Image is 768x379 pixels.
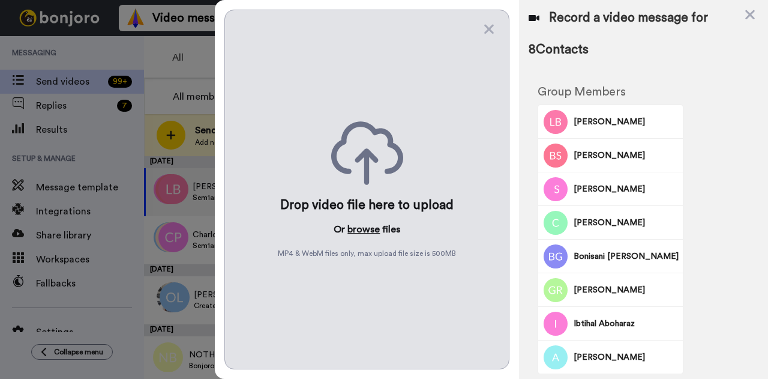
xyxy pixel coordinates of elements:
[574,183,679,195] span: [PERSON_NAME]
[544,278,568,302] img: Image of Georgina Roycroft
[544,144,568,168] img: Image of Bindia Sood
[574,351,679,363] span: [PERSON_NAME]
[334,222,400,237] p: Or files
[544,345,568,369] img: Image of Aminah Iqbal
[544,177,568,201] img: Image of Leanne Saxon
[544,110,568,134] img: Image of Lynette Burke
[574,284,679,296] span: [PERSON_NAME]
[574,217,679,229] span: [PERSON_NAME]
[544,244,568,268] img: Image of Bonisani Lorrine Gee
[574,318,679,330] span: Ibtihal Aboharaz
[278,249,456,258] span: MP4 & WebM files only, max upload file size is 500 MB
[574,250,679,262] span: Bonisani [PERSON_NAME]
[347,222,380,237] button: browse
[574,116,679,128] span: [PERSON_NAME]
[544,211,568,235] img: Image of Christencia Chukwu Okeke
[280,197,454,214] div: Drop video file here to upload
[538,85,683,99] h2: Group Members
[544,312,568,336] img: Image of Ibtihal Aboharaz
[574,150,679,162] span: [PERSON_NAME]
